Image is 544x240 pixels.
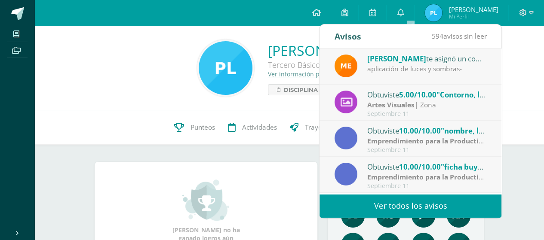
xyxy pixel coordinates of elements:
[367,100,415,109] strong: Artes Visuales
[221,110,283,145] a: Actividades
[268,70,346,78] a: Ver información personal...
[367,172,487,182] div: | zona
[425,4,442,21] img: 23fb16984e5ab67cc49ece7ec8f2c339.png
[367,146,487,154] div: Septiembre 11
[191,123,215,132] span: Punteos
[268,60,382,70] div: Tercero Básico Tercero Básico B
[283,110,346,145] a: Trayectoria
[449,13,498,20] span: Mi Perfil
[367,136,497,146] strong: Emprendimiento para la Productividad
[268,84,327,95] a: Disciplina
[441,126,529,136] span: "nombre, logo y eslogan"
[449,5,498,14] span: [PERSON_NAME]
[399,162,441,172] span: 10.00/10.00
[367,54,426,64] span: [PERSON_NAME]
[367,172,497,182] strong: Emprendimiento para la Productividad
[367,110,487,118] div: Septiembre 11
[367,136,487,146] div: | zona
[320,194,501,218] a: Ver todos los avisos
[441,162,489,172] span: "ficha buyer"
[268,41,382,60] a: [PERSON_NAME]
[399,90,436,100] span: 5.00/10.00
[284,85,318,95] span: Disciplina
[367,64,487,74] div: aplicación de luces y sombras-
[431,31,486,41] span: avisos sin leer
[436,90,538,100] span: "Contorno, luces y sombras"
[335,55,357,77] img: bd5c7d90de01a998aac2bc4ae78bdcd9.png
[399,126,441,136] span: 10.00/10.00
[367,100,487,110] div: | Zona
[168,110,221,145] a: Punteos
[367,53,487,64] div: te asignó un comentario en 'Contorno, luces y sombras' para 'Artes Visuales'
[335,24,361,48] div: Avisos
[182,179,229,222] img: achievement_small.png
[367,161,487,172] div: Obtuviste en
[367,125,487,136] div: Obtuviste en
[305,123,339,132] span: Trayectoria
[431,31,443,41] span: 594
[242,123,277,132] span: Actividades
[199,41,252,95] img: 0ba6ee941a8536fc2448a434f52616a0.png
[367,89,487,100] div: Obtuviste en
[367,182,487,190] div: Septiembre 11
